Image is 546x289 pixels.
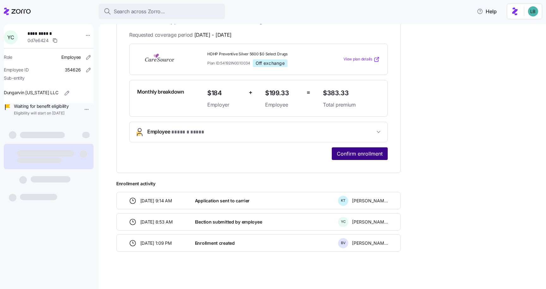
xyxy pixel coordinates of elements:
span: Dungarvin [US_STATE] LLC [4,89,58,96]
span: Help [477,8,497,15]
span: + [249,88,252,97]
span: 354626 [65,67,81,73]
span: $383.33 [323,88,380,98]
img: CareSource [137,52,183,67]
span: Total premium [323,101,380,109]
span: Application sent to carrier [195,198,250,204]
button: Help [472,5,502,18]
span: Employee [147,128,206,136]
span: = [306,88,310,97]
span: Employer [207,101,244,109]
span: Eligibility will start on [DATE] [14,111,69,116]
span: 0d7e6424 [27,37,49,44]
span: $199.33 [265,88,301,98]
button: Search across Zorro... [99,4,225,19]
span: [PERSON_NAME] [352,240,388,246]
a: View plan details [343,56,380,63]
span: Confirm enrollment [337,150,383,157]
span: Employee [265,101,301,109]
span: [PERSON_NAME] [352,219,388,225]
span: Monthly breakdown [137,88,184,96]
span: Off exchange [256,60,285,66]
span: Waiting for benefit eligibility [14,103,69,109]
button: Confirm enrollment [332,147,388,160]
span: HDHP Preventive Silver 5600 $0 Select Drugs [207,52,318,57]
span: Employee ID [4,67,29,73]
span: Search across Zorro... [114,8,165,15]
span: Plan ID: 54192IN0010034 [207,60,250,66]
span: Role [4,54,12,60]
span: Election submitted by employee [195,219,262,225]
span: [PERSON_NAME] [352,198,388,204]
span: Sub-entity [4,75,25,81]
span: K T [341,199,345,202]
span: Enrollment created [195,240,235,246]
span: B V [341,241,346,245]
span: Y C [7,35,14,40]
span: [DATE] 8:53 AM [140,219,173,225]
img: 55738f7c4ee29e912ff6c7eae6e0401b [528,6,538,16]
span: [DATE] 1:09 PM [140,240,172,246]
span: Requested coverage period [129,31,232,39]
span: Employee [61,54,81,60]
span: Enrollment activity [116,181,401,187]
span: [DATE] 9:14 AM [140,198,172,204]
span: Y C [341,220,346,224]
span: [DATE] - [DATE] [194,31,232,39]
span: $184 [207,88,244,98]
span: View plan details [343,56,372,62]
